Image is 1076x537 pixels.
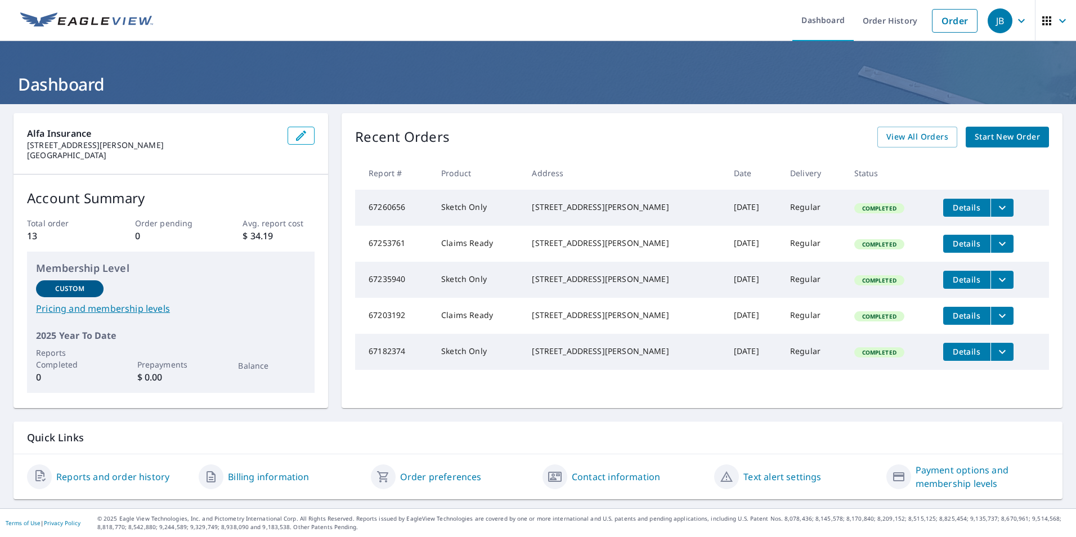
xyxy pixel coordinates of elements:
[228,470,309,484] a: Billing information
[725,262,781,298] td: [DATE]
[135,217,207,229] p: Order pending
[855,312,903,320] span: Completed
[36,329,306,342] p: 2025 Year To Date
[532,202,716,213] div: [STREET_ADDRESS][PERSON_NAME]
[36,370,104,384] p: 0
[886,130,948,144] span: View All Orders
[725,226,781,262] td: [DATE]
[432,334,523,370] td: Sketch Only
[781,334,845,370] td: Regular
[950,238,984,249] span: Details
[932,9,978,33] a: Order
[36,302,306,315] a: Pricing and membership levels
[135,229,207,243] p: 0
[432,156,523,190] th: Product
[27,431,1049,445] p: Quick Links
[36,261,306,276] p: Membership Level
[855,204,903,212] span: Completed
[781,190,845,226] td: Regular
[355,127,450,147] p: Recent Orders
[975,130,1040,144] span: Start New Order
[243,229,315,243] p: $ 34.19
[27,217,99,229] p: Total order
[432,262,523,298] td: Sketch Only
[950,346,984,357] span: Details
[532,238,716,249] div: [STREET_ADDRESS][PERSON_NAME]
[781,262,845,298] td: Regular
[943,199,990,217] button: detailsBtn-67260656
[532,310,716,321] div: [STREET_ADDRESS][PERSON_NAME]
[725,334,781,370] td: [DATE]
[990,235,1014,253] button: filesDropdownBtn-67253761
[532,346,716,357] div: [STREET_ADDRESS][PERSON_NAME]
[432,190,523,226] td: Sketch Only
[355,190,432,226] td: 67260656
[855,276,903,284] span: Completed
[27,229,99,243] p: 13
[137,359,205,370] p: Prepayments
[950,202,984,213] span: Details
[243,217,315,229] p: Avg. report cost
[355,226,432,262] td: 67253761
[355,298,432,334] td: 67203192
[725,190,781,226] td: [DATE]
[743,470,821,484] a: Text alert settings
[990,343,1014,361] button: filesDropdownBtn-67182374
[725,156,781,190] th: Date
[432,226,523,262] td: Claims Ready
[27,127,279,140] p: Alfa Insurance
[532,274,716,285] div: [STREET_ADDRESS][PERSON_NAME]
[990,199,1014,217] button: filesDropdownBtn-67260656
[6,520,80,526] p: |
[14,73,1062,96] h1: Dashboard
[855,348,903,356] span: Completed
[916,463,1049,490] a: Payment options and membership levels
[855,240,903,248] span: Completed
[725,298,781,334] td: [DATE]
[432,298,523,334] td: Claims Ready
[781,156,845,190] th: Delivery
[988,8,1012,33] div: JB
[845,156,934,190] th: Status
[44,519,80,527] a: Privacy Policy
[572,470,660,484] a: Contact information
[20,12,153,29] img: EV Logo
[943,271,990,289] button: detailsBtn-67235940
[355,262,432,298] td: 67235940
[943,307,990,325] button: detailsBtn-67203192
[877,127,957,147] a: View All Orders
[97,514,1070,531] p: © 2025 Eagle View Technologies, Inc. and Pictometry International Corp. All Rights Reserved. Repo...
[36,347,104,370] p: Reports Completed
[137,370,205,384] p: $ 0.00
[781,298,845,334] td: Regular
[523,156,725,190] th: Address
[27,150,279,160] p: [GEOGRAPHIC_DATA]
[781,226,845,262] td: Regular
[55,284,84,294] p: Custom
[943,235,990,253] button: detailsBtn-67253761
[27,188,315,208] p: Account Summary
[400,470,482,484] a: Order preferences
[966,127,1049,147] a: Start New Order
[943,343,990,361] button: detailsBtn-67182374
[355,156,432,190] th: Report #
[990,271,1014,289] button: filesDropdownBtn-67235940
[238,360,306,372] p: Balance
[950,310,984,321] span: Details
[990,307,1014,325] button: filesDropdownBtn-67203192
[6,519,41,527] a: Terms of Use
[27,140,279,150] p: [STREET_ADDRESS][PERSON_NAME]
[950,274,984,285] span: Details
[56,470,169,484] a: Reports and order history
[355,334,432,370] td: 67182374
